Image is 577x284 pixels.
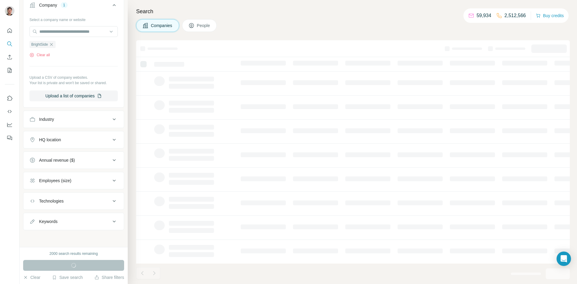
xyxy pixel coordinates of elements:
[29,52,50,58] button: Clear all
[5,25,14,36] button: Quick start
[5,93,14,104] button: Use Surfe on LinkedIn
[5,52,14,63] button: Enrich CSV
[23,214,124,229] button: Keywords
[39,116,54,122] div: Industry
[5,6,14,16] img: Avatar
[5,38,14,49] button: Search
[61,2,68,8] div: 1
[23,194,124,208] button: Technologies
[29,15,118,23] div: Select a company name or website
[5,106,14,117] button: Use Surfe API
[39,157,75,163] div: Annual revenue ($)
[23,112,124,127] button: Industry
[39,137,61,143] div: HQ location
[23,274,40,280] button: Clear
[536,11,564,20] button: Buy credits
[39,178,71,184] div: Employees (size)
[5,133,14,143] button: Feedback
[23,133,124,147] button: HQ location
[39,198,64,204] div: Technologies
[5,119,14,130] button: Dashboard
[50,251,98,256] div: 2000 search results remaining
[23,153,124,167] button: Annual revenue ($)
[29,80,118,86] p: Your list is private and won't be saved or shared.
[557,252,571,266] div: Open Intercom Messenger
[29,90,118,101] button: Upload a list of companies
[31,42,48,47] span: BrightSide
[23,173,124,188] button: Employees (size)
[505,12,526,19] p: 2,512,566
[94,274,124,280] button: Share filters
[5,65,14,76] button: My lists
[151,23,173,29] span: Companies
[52,274,83,280] button: Save search
[29,75,118,80] p: Upload a CSV of company websites.
[136,7,570,16] h4: Search
[197,23,211,29] span: People
[39,2,57,8] div: Company
[477,12,491,19] p: 59,934
[39,218,57,224] div: Keywords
